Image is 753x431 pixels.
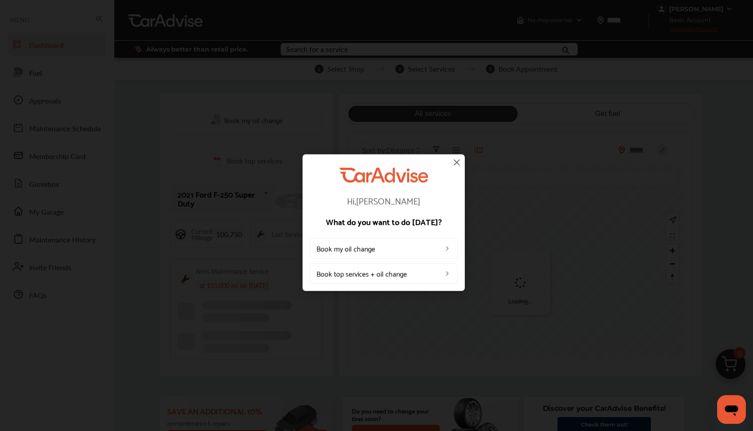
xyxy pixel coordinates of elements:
img: close-icon.a004319c.svg [451,157,462,168]
a: Book my oil change [310,238,458,259]
img: left_arrow_icon.0f472efe.svg [444,270,451,277]
img: left_arrow_icon.0f472efe.svg [444,245,451,252]
p: Hi, [PERSON_NAME] [310,196,458,205]
p: What do you want to do [DATE]? [310,218,458,226]
iframe: Button to launch messaging window [717,395,746,424]
img: CarAdvise Logo [339,168,428,182]
a: Book top services + oil change [310,263,458,284]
